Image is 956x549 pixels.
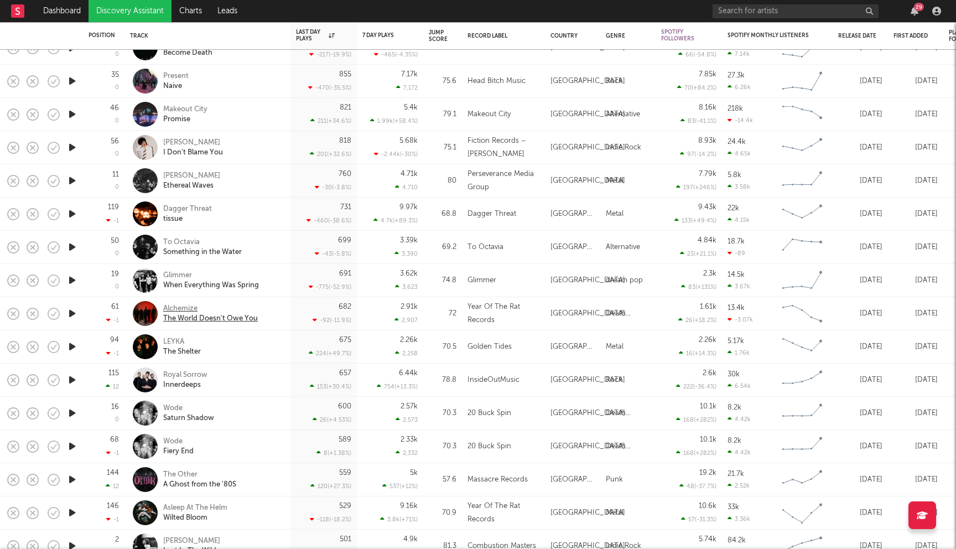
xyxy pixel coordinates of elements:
div: 218k [728,105,743,112]
div: 57.6 [429,473,456,486]
div: 197 ( +246 % ) [676,184,716,191]
div: Glimmer [467,274,496,287]
div: 2.26k [400,336,418,344]
div: 144 [107,469,119,477]
div: 0 [115,151,119,157]
div: [GEOGRAPHIC_DATA] [550,108,625,121]
div: [GEOGRAPHIC_DATA] [550,307,625,320]
div: 2.33k [401,436,418,443]
div: 9.43k [698,204,716,211]
div: 68 [110,436,119,443]
div: 61 [111,303,119,310]
div: 7.14k [728,50,750,58]
div: [DATE] [893,141,938,154]
div: Position [89,32,115,39]
div: -43 ( -5.8 % ) [315,250,351,257]
div: 16 [111,403,119,411]
div: 83 ( -41.1 % ) [680,117,716,125]
div: 821 [340,104,351,111]
div: 8 ( +1.38 % ) [316,449,351,457]
div: [PERSON_NAME] [163,171,220,181]
div: 0 [115,284,119,290]
div: 12 [106,383,119,390]
div: 35 [111,71,119,79]
div: Wode [163,403,214,413]
div: 600 [338,403,351,410]
div: 30k [728,371,740,378]
div: 7,172 [396,84,418,91]
div: 75.1 [429,141,456,154]
div: [GEOGRAPHIC_DATA] [550,208,595,221]
div: 66 ( -54.8 % ) [678,51,716,58]
div: [DATE] [893,407,938,420]
div: 2.6k [703,370,716,377]
a: The OtherA Ghost from the '80S [163,470,236,490]
div: The Other [163,470,236,480]
div: 97 ( -14.2 % ) [680,151,716,158]
div: tissue [163,214,212,224]
svg: Chart title [777,300,827,328]
div: 72 [429,307,456,320]
a: PresentNaive [163,71,189,91]
div: 3.67k [728,283,750,290]
div: 168 ( +282 % ) [676,449,716,457]
div: 2.26k [699,336,716,344]
div: Metal [606,506,624,520]
div: 7.85k [699,71,716,78]
div: 7 Day Plays [362,32,401,39]
div: Become Death [163,48,212,58]
div: To Octavia [163,237,242,247]
div: Track [130,33,279,39]
div: Death Metal/Black Metal [606,440,650,453]
div: Jump Score [429,29,448,43]
div: [DATE] [838,340,882,354]
div: Massacre Records [467,473,528,486]
a: LEYKAThe Shelter [163,337,201,357]
div: Metal [606,208,624,221]
div: 5.68k [399,137,418,144]
div: Naive [163,81,189,91]
div: 94 [110,336,119,344]
div: Rock [606,374,622,387]
div: -92 ( -11.9 % ) [313,317,351,324]
div: [DATE] [838,174,882,188]
div: [GEOGRAPHIC_DATA] [550,374,625,387]
div: 50 [111,237,119,245]
div: 2.57k [401,403,418,410]
div: 4.7k ( +89.3 % ) [373,217,418,224]
div: 657 [339,370,351,377]
div: 211 ( +34.6 % ) [310,117,351,125]
div: 3.62k [400,270,418,277]
div: 74.8 [429,274,456,287]
div: [GEOGRAPHIC_DATA] [550,241,595,254]
div: 0 [115,118,119,124]
div: 8.2k [728,404,741,411]
div: Year Of The Rat Records [467,500,539,526]
div: 2,573 [396,416,418,423]
div: Innerdeeps [163,380,207,390]
div: 33k [728,504,739,511]
div: [DATE] [893,174,938,188]
div: 70.3 [429,407,456,420]
div: 18.7k [728,238,745,245]
div: 6.44k [399,370,418,377]
svg: Chart title [777,200,827,228]
svg: Chart title [777,366,827,394]
div: [DATE] [838,108,882,121]
div: 29 [914,3,924,11]
div: 5.8k [728,172,741,179]
div: [PERSON_NAME] [163,536,220,546]
div: [DATE] [893,473,938,486]
a: [PERSON_NAME]Ethereal Waves [163,171,220,191]
div: dream pop [606,274,643,287]
div: 70.3 [429,440,456,453]
div: 27.3k [728,72,745,79]
div: 14.5k [728,271,745,278]
div: 731 [340,204,351,211]
div: Asleep At The Helm [163,503,227,513]
div: [DATE] [838,407,882,420]
div: 2,258 [395,350,418,357]
div: 4.42k [728,449,751,456]
div: Record Label [467,33,534,39]
div: 119 [108,204,119,211]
